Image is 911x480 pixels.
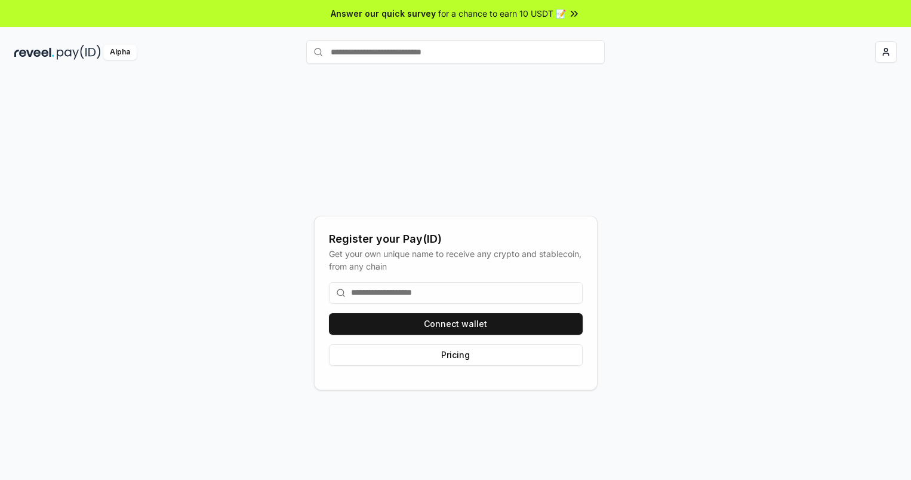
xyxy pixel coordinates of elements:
div: Register your Pay(ID) [329,231,583,247]
button: Pricing [329,344,583,366]
span: for a chance to earn 10 USDT 📝 [438,7,566,20]
span: Answer our quick survey [331,7,436,20]
img: reveel_dark [14,45,54,60]
img: pay_id [57,45,101,60]
div: Get your own unique name to receive any crypto and stablecoin, from any chain [329,247,583,273]
div: Alpha [103,45,137,60]
button: Connect wallet [329,313,583,335]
